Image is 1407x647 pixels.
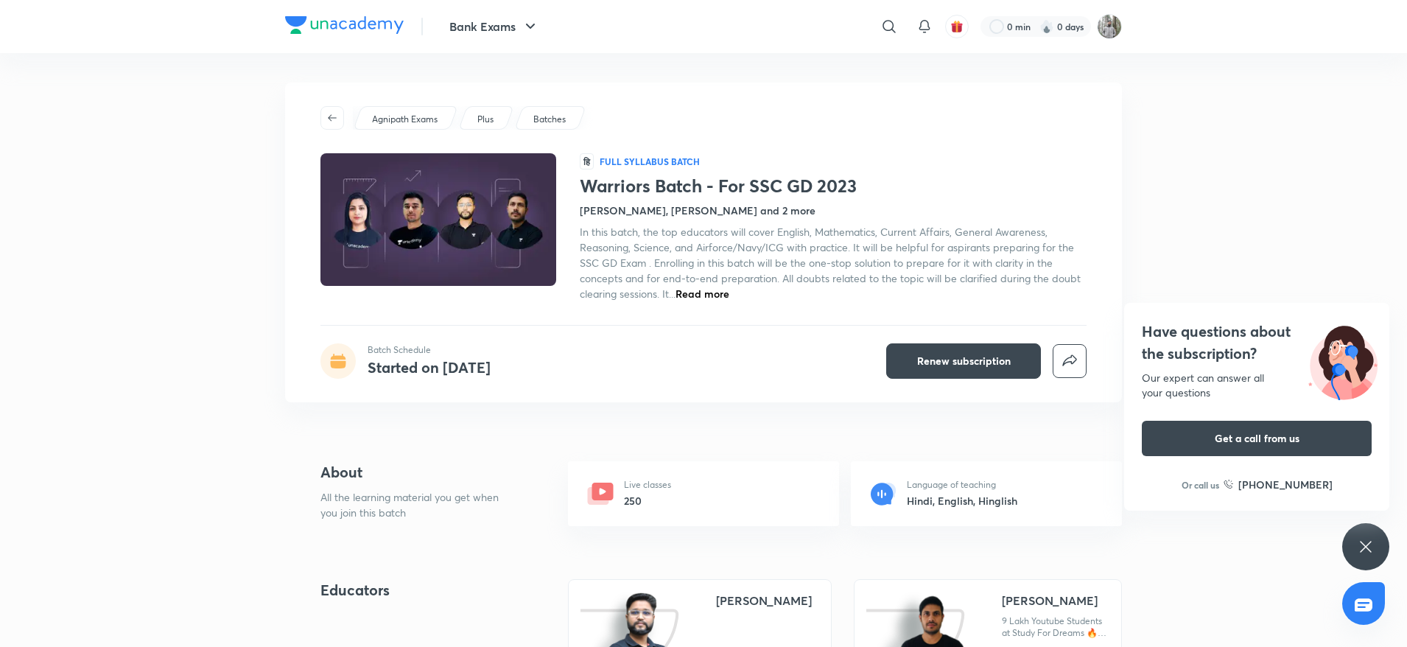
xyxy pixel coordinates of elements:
div: [PERSON_NAME] [1002,592,1098,609]
img: avatar [950,20,964,33]
p: Language of teaching [907,478,1017,492]
span: हि [580,153,594,169]
button: avatar [945,15,969,38]
a: Agnipath Exams [370,113,441,126]
p: Full Syllabus Batch [600,155,700,167]
h6: [PHONE_NUMBER] [1238,477,1333,492]
h6: Hindi, English, Hinglish [907,493,1017,508]
button: Renew subscription [886,343,1041,379]
h4: Started on [DATE] [368,357,491,377]
span: Read more [676,287,729,301]
span: Renew subscription [917,354,1011,368]
img: ttu_illustration_new.svg [1297,321,1389,400]
div: Our expert can answer all your questions [1142,371,1372,400]
img: Thumbnail [318,152,558,287]
h4: Educators [320,579,521,601]
span: In this batch, the top educators will cover English, Mathematics, Current Affairs, General Awaren... [580,225,1081,301]
a: Batches [531,113,569,126]
a: [PHONE_NUMBER] [1224,477,1333,492]
p: Batches [533,113,566,126]
img: Koushik Dhenki [1097,14,1122,39]
img: streak [1039,19,1054,34]
h4: [PERSON_NAME], [PERSON_NAME] and 2 more [580,203,815,218]
div: [PERSON_NAME] [716,592,812,609]
button: Get a call from us [1142,421,1372,456]
a: Company Logo [285,16,404,38]
h4: About [320,461,521,483]
p: Plus [477,113,494,126]
button: Bank Exams [441,12,548,41]
h1: Warriors Batch - For SSC GD 2023 [580,175,1087,197]
p: Live classes [624,478,671,492]
h6: 250 [624,493,671,508]
div: 9 Lakh Youtube Students at Study For Dreams 🔥🎉 [PERSON_NAME] ~~~~~ 7 Year Experience 1 Time SSC C... [1002,615,1109,639]
p: Agnipath Exams [372,113,438,126]
p: Batch Schedule [368,343,491,357]
p: Or call us [1182,478,1219,492]
h4: Have questions about the subscription? [1142,321,1372,365]
a: Plus [475,113,497,126]
p: All the learning material you get when you join this batch [320,489,510,520]
img: Company Logo [285,16,404,34]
